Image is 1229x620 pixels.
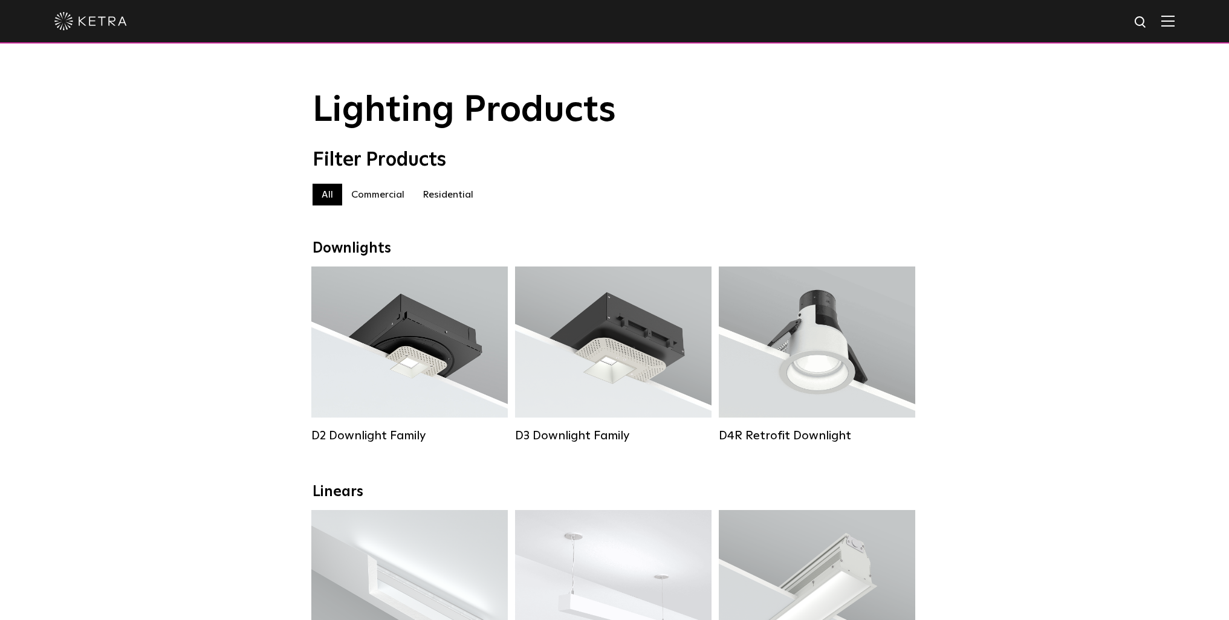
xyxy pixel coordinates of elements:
img: search icon [1133,15,1149,30]
div: Downlights [313,240,917,257]
div: D2 Downlight Family [311,428,508,443]
a: D4R Retrofit Downlight Lumen Output:800Colors:White / BlackBeam Angles:15° / 25° / 40° / 60°Watta... [719,266,915,443]
label: All [313,184,342,205]
a: D2 Downlight Family Lumen Output:1200Colors:White / Black / Gloss Black / Silver / Bronze / Silve... [311,266,508,443]
label: Commercial [342,184,413,205]
img: Hamburger%20Nav.svg [1161,15,1175,27]
img: ketra-logo-2019-white [54,12,127,30]
div: Linears [313,483,917,501]
label: Residential [413,184,482,205]
div: Filter Products [313,149,917,172]
a: D3 Downlight Family Lumen Output:700 / 900 / 1100Colors:White / Black / Silver / Bronze / Paintab... [515,266,712,443]
div: D3 Downlight Family [515,428,712,443]
span: Lighting Products [313,92,616,129]
div: D4R Retrofit Downlight [719,428,915,443]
